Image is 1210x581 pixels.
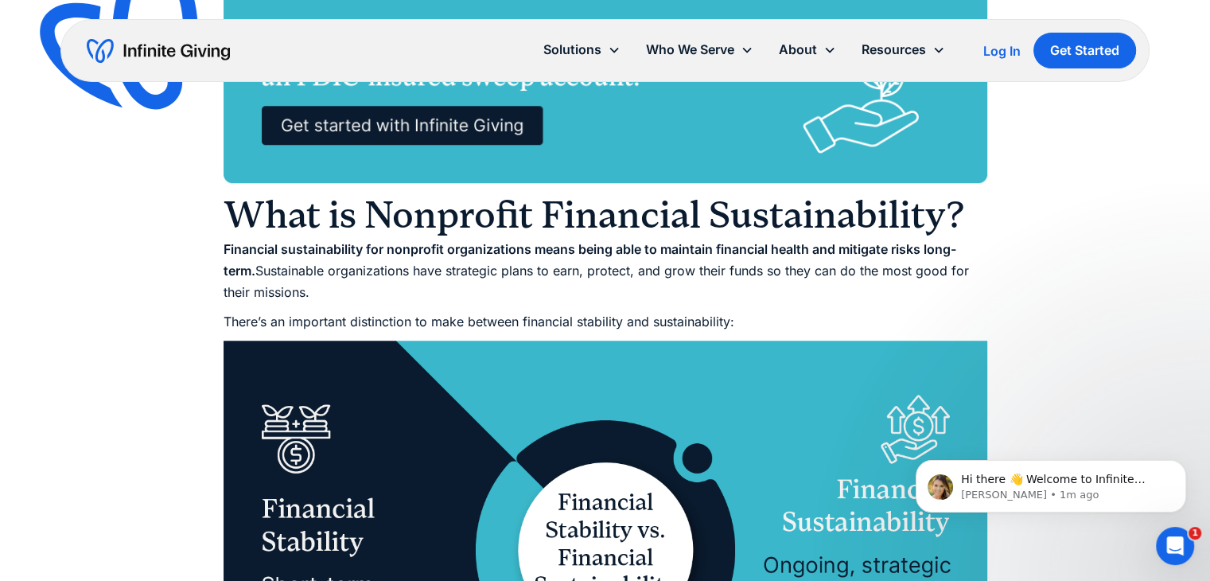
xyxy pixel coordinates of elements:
div: About [766,33,849,67]
a: home [87,38,230,64]
div: About [779,39,817,60]
div: Log In [983,45,1021,57]
strong: Financial sustainability for nonprofit organizations means being able to maintain financial healt... [224,241,956,279]
p: There’s an important distinction to make between financial stability and sustainability: [224,311,987,333]
iframe: Intercom notifications message [892,427,1210,538]
div: Who We Serve [633,33,766,67]
h2: What is Nonprofit Financial Sustainability? [224,191,987,239]
div: Resources [849,33,958,67]
div: Who We Serve [646,39,734,60]
iframe: Intercom live chat [1156,527,1194,565]
a: Log In [983,41,1021,60]
span: 1 [1189,527,1201,540]
a: Get Started [1033,33,1136,68]
div: Resources [862,39,926,60]
p: Sustainable organizations have strategic plans to earn, protect, and grow their funds so they can... [224,239,987,304]
div: Solutions [543,39,601,60]
div: Solutions [531,33,633,67]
